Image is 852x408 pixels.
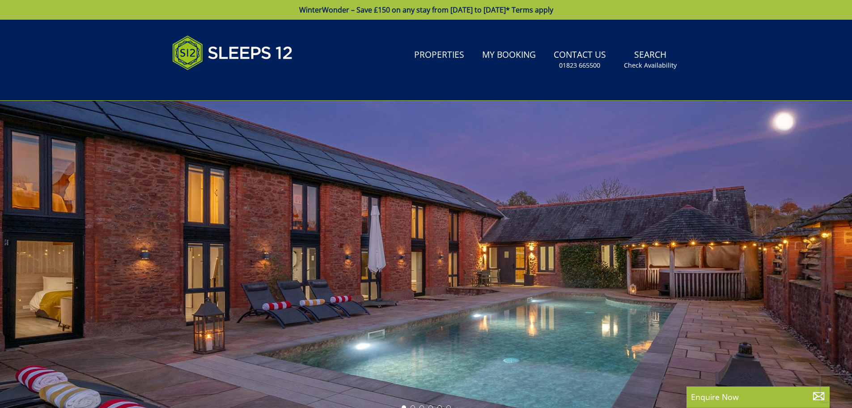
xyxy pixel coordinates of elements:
[168,81,262,88] iframe: Customer reviews powered by Trustpilot
[691,391,825,403] p: Enquire Now
[559,61,600,70] small: 01823 665500
[620,45,680,74] a: SearchCheck Availability
[624,61,677,70] small: Check Availability
[411,45,468,65] a: Properties
[479,45,539,65] a: My Booking
[550,45,610,74] a: Contact Us01823 665500
[172,30,293,75] img: Sleeps 12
